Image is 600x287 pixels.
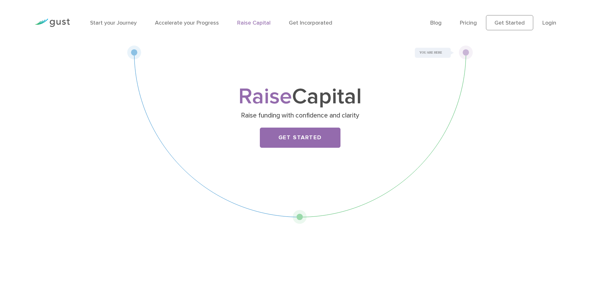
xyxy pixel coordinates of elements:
span: Raise [238,83,292,110]
p: Raise funding with confidence and clarity [178,111,422,120]
a: Get Started [486,15,533,30]
img: Gust Logo [35,19,70,27]
h1: Capital [176,87,425,107]
a: Get Started [260,128,340,148]
a: Accelerate your Progress [155,20,219,26]
a: Raise Capital [237,20,271,26]
a: Get Incorporated [289,20,332,26]
a: Pricing [460,20,477,26]
a: Start your Journey [90,20,137,26]
a: Login [542,20,556,26]
a: Blog [430,20,442,26]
